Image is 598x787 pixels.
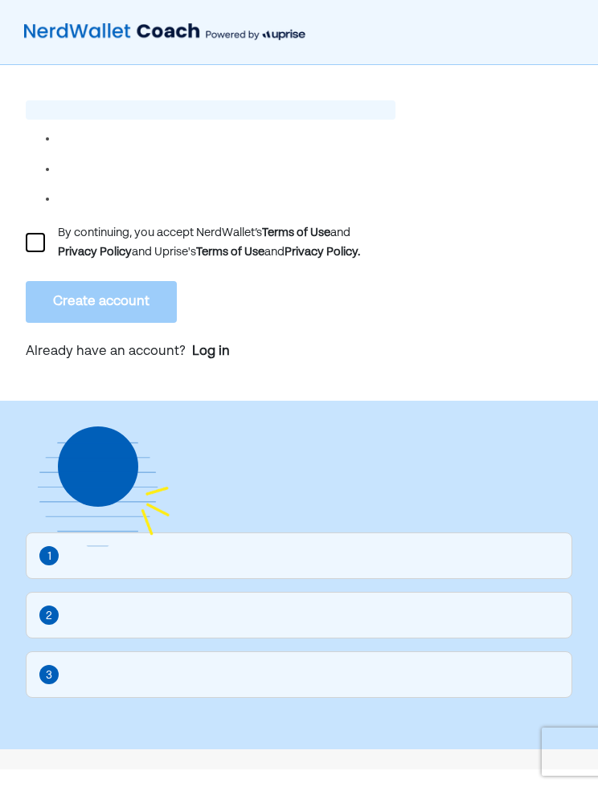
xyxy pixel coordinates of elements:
[26,281,177,323] button: Create account
[262,223,330,243] div: Terms of Use
[285,243,360,262] div: Privacy Policy.
[46,607,52,625] div: 2
[58,243,132,262] div: Privacy Policy
[26,342,395,363] p: Already have an account?
[196,243,264,262] div: Terms of Use
[46,667,52,684] div: 3
[58,223,395,262] div: By continuing, you accept NerdWallet’s and and Uprise's and
[192,342,230,361] a: Log in
[47,548,51,565] div: 1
